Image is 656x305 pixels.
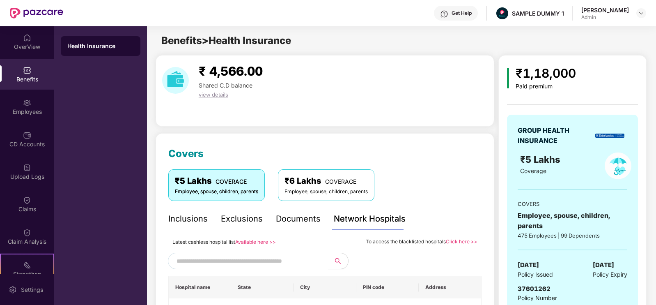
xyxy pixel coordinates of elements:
img: insurerLogo [595,134,624,138]
span: Address [425,284,475,291]
span: ₹ 4,566.00 [199,64,263,79]
span: Shared C.D balance [199,82,252,89]
img: svg+xml;base64,PHN2ZyB4bWxucz0iaHR0cDovL3d3dy53My5vcmcvMjAwMC9zdmciIHdpZHRoPSIyMSIgaGVpZ2h0PSIyMC... [23,261,31,269]
div: Employee, spouse, children, parents [175,188,258,196]
img: policyIcon [605,152,631,179]
div: Exclusions [221,213,263,225]
img: svg+xml;base64,PHN2ZyBpZD0iQ2xhaW0iIHhtbG5zPSJodHRwOi8vd3d3LnczLm9yZy8yMDAwL3N2ZyIgd2lkdGg9IjIwIi... [23,196,31,204]
img: svg+xml;base64,PHN2ZyBpZD0iSG9tZSIgeG1sbnM9Imh0dHA6Ly93d3cudzMub3JnLzIwMDAvc3ZnIiB3aWR0aD0iMjAiIG... [23,34,31,42]
img: svg+xml;base64,PHN2ZyBpZD0iRHJvcGRvd24tMzJ4MzIiIHhtbG5zPSJodHRwOi8vd3d3LnczLm9yZy8yMDAwL3N2ZyIgd2... [638,10,645,16]
span: view details [199,91,228,98]
span: Policy Issued [518,270,553,279]
div: GROUP HEALTH INSURANCE [518,125,589,146]
div: Employee, spouse, children, parents [284,188,368,196]
img: svg+xml;base64,PHN2ZyBpZD0iSGVscC0zMngzMiIgeG1sbnM9Imh0dHA6Ly93d3cudzMub3JnLzIwMDAvc3ZnIiB3aWR0aD... [440,10,448,18]
span: [DATE] [593,260,614,270]
img: svg+xml;base64,PHN2ZyBpZD0iQmVuZWZpdHMiIHhtbG5zPSJodHRwOi8vd3d3LnczLm9yZy8yMDAwL3N2ZyIgd2lkdGg9Ij... [23,66,31,74]
a: Available here >> [235,239,276,245]
img: svg+xml;base64,PHN2ZyBpZD0iQ2xhaW0iIHhtbG5zPSJodHRwOi8vd3d3LnczLm9yZy8yMDAwL3N2ZyIgd2lkdGg9IjIwIi... [23,229,31,237]
div: Employee, spouse, children, parents [518,210,627,231]
img: svg+xml;base64,PHN2ZyBpZD0iRW1wbG95ZWVzIiB4bWxucz0iaHR0cDovL3d3dy53My5vcmcvMjAwMC9zdmciIHdpZHRoPS... [23,99,31,107]
img: download [162,67,189,94]
div: ₹1,18,000 [516,64,576,83]
span: Policy Expiry [593,270,627,279]
div: Admin [581,14,629,21]
div: Get Help [452,10,472,16]
div: [PERSON_NAME] [581,6,629,14]
div: 475 Employees | 99 Dependents [518,231,627,240]
span: COVERAGE [216,178,247,185]
div: Stepathon [1,270,53,278]
span: Coverage [520,167,546,174]
span: 37601262 [518,285,550,293]
span: Covers [168,148,204,159]
span: [DATE] [518,260,539,270]
span: Hospital name [175,284,225,291]
span: COVERAGE [325,178,356,185]
img: svg+xml;base64,PHN2ZyBpZD0iQ0RfQWNjb3VudHMiIGRhdGEtbmFtZT0iQ0QgQWNjb3VudHMiIHhtbG5zPSJodHRwOi8vd3... [23,131,31,139]
th: City [294,276,356,298]
div: Documents [276,213,321,225]
span: To access the blacklisted hospitals [366,238,446,245]
th: State [231,276,294,298]
div: ₹6 Lakhs [284,175,368,187]
div: Inclusions [168,213,208,225]
span: ₹5 Lakhs [520,154,563,165]
div: Settings [18,286,46,294]
img: New Pazcare Logo [10,8,63,18]
th: PIN code [356,276,419,298]
span: search [328,258,348,264]
span: Latest cashless hospital list [172,239,235,245]
div: Paid premium [516,83,576,90]
span: Policy Number [518,294,557,301]
div: Network Hospitals [334,213,406,225]
div: COVERS [518,200,627,208]
button: search [328,253,349,269]
div: Health Insurance [67,42,134,50]
div: ₹5 Lakhs [175,175,258,187]
img: svg+xml;base64,PHN2ZyBpZD0iU2V0dGluZy0yMHgyMCIgeG1sbnM9Imh0dHA6Ly93d3cudzMub3JnLzIwMDAvc3ZnIiB3aW... [9,286,17,294]
img: icon [507,68,509,88]
img: svg+xml;base64,PHN2ZyBpZD0iVXBsb2FkX0xvZ3MiIGRhdGEtbmFtZT0iVXBsb2FkIExvZ3MiIHhtbG5zPSJodHRwOi8vd3... [23,164,31,172]
span: Benefits > Health Insurance [161,35,291,46]
th: Hospital name [169,276,231,298]
img: Pazcare_Alternative_logo-01-01.png [496,7,508,19]
div: SAMPLE DUMMY 1 [512,9,564,17]
th: Address [419,276,481,298]
a: Click here >> [446,238,477,245]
